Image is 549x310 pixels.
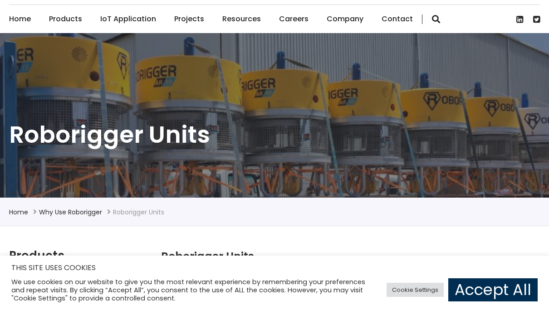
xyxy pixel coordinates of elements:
h2: Roborigger Units [161,249,533,264]
h5: THIS SITE USES COOKIES [11,262,538,274]
li: Roborigger Units [113,207,164,218]
a: IoT Application [100,5,156,33]
a: Resources [222,5,261,33]
a: Why use Roborigger [39,208,102,217]
a: Careers [279,5,309,33]
h2: Products [9,249,64,263]
a: Home [9,5,31,33]
a: Company [327,5,363,33]
a: Home [9,208,28,217]
div: We use cookies on our website to give you the most relevant experience by remembering your prefer... [11,278,377,302]
h1: Roborigger Units [9,119,540,150]
a: Contact [382,5,413,33]
a: Projects [174,5,204,33]
a: Cookie Settings [387,283,444,297]
a: Accept All [448,278,538,301]
a: Products [49,5,82,33]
